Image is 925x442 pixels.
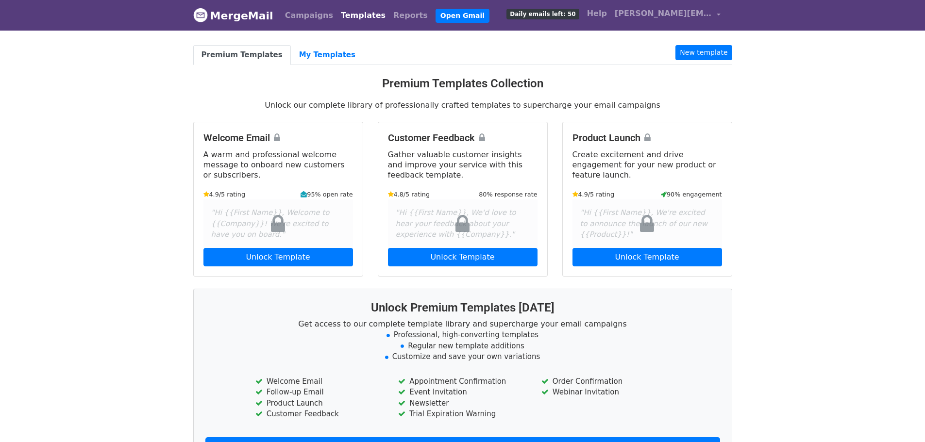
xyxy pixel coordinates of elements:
[205,351,720,362] li: Customize and save your own variations
[572,190,615,199] small: 4.9/5 rating
[193,5,273,26] a: MergeMail
[205,329,720,341] li: Professional, high-converting templates
[203,132,353,144] h4: Welcome Email
[661,190,722,199] small: 90% engagement
[572,149,722,180] p: Create excitement and drive engagement for your new product or feature launch.
[572,248,722,266] a: Unlock Template
[205,341,720,352] li: Regular new template additions
[203,199,353,248] div: "Hi {{First Name}}, Welcome to {{Company}}! We're excited to have you on board."
[503,4,583,23] a: Daily emails left: 50
[388,190,430,199] small: 4.8/5 rating
[388,199,538,248] div: "Hi {{First Name}}, We'd love to hear your feedback about your experience with {{Company}}."
[203,248,353,266] a: Unlock Template
[398,398,526,409] li: Newsletter
[193,77,732,91] h3: Premium Templates Collection
[479,190,537,199] small: 80% response rate
[203,190,246,199] small: 4.9/5 rating
[255,387,384,398] li: Follow-up Email
[388,149,538,180] p: Gather valuable customer insights and improve your service with this feedback template.
[193,100,732,110] p: Unlock our complete library of professionally crafted templates to supercharge your email campaigns
[572,132,722,144] h4: Product Launch
[203,149,353,180] p: A warm and professional welcome message to onboard new customers or subscribers.
[506,9,579,19] span: Daily emails left: 50
[205,301,720,315] h3: Unlock Premium Templates [DATE]
[255,398,384,409] li: Product Launch
[255,376,384,387] li: Welcome Email
[389,6,432,25] a: Reports
[611,4,724,27] a: [PERSON_NAME][EMAIL_ADDRESS][DOMAIN_NAME]
[291,45,364,65] a: My Templates
[398,387,526,398] li: Event Invitation
[398,409,526,420] li: Trial Expiration Warning
[301,190,353,199] small: 95% open rate
[193,45,291,65] a: Premium Templates
[583,4,611,23] a: Help
[572,199,722,248] div: "Hi {{First Name}}, We're excited to announce the launch of our new {{Product}}!"
[398,376,526,387] li: Appointment Confirmation
[541,376,670,387] li: Order Confirmation
[436,9,489,23] a: Open Gmail
[337,6,389,25] a: Templates
[615,8,712,19] span: [PERSON_NAME][EMAIL_ADDRESS][DOMAIN_NAME]
[541,387,670,398] li: Webinar Invitation
[388,248,538,266] a: Unlock Template
[193,8,208,22] img: MergeMail logo
[205,319,720,329] p: Get access to our complete template library and supercharge your email campaigns
[281,6,337,25] a: Campaigns
[675,45,732,60] a: New template
[388,132,538,144] h4: Customer Feedback
[255,409,384,420] li: Customer Feedback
